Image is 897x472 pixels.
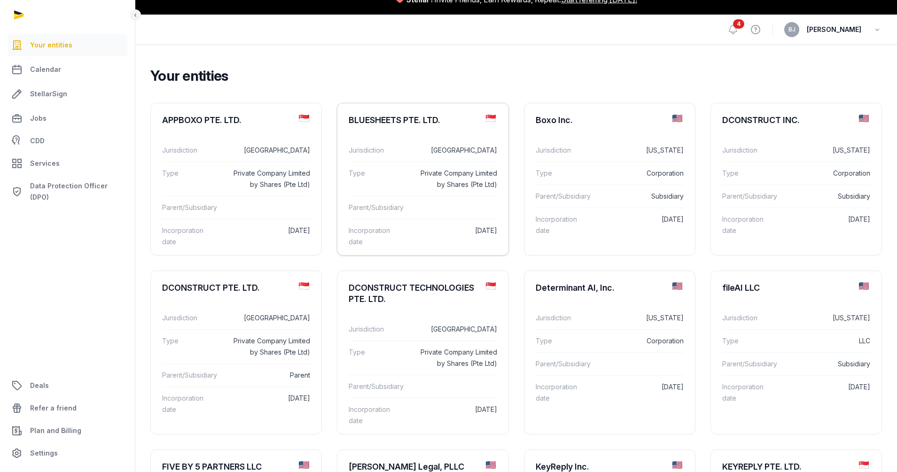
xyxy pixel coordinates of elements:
dt: Parent/Subsidiary [162,202,218,213]
dd: Private Company Limited by Shares (Pte Ltd) [226,335,311,358]
dd: [US_STATE] [786,312,870,324]
div: Determinant AI, Inc. [536,282,615,294]
dt: Incorporation date [536,214,592,236]
dt: Parent/Subsidiary [536,191,592,202]
dd: [DATE] [226,393,311,415]
dd: LLC [786,335,870,347]
span: BJ [788,27,796,32]
dt: Parent/Subsidiary [162,370,218,381]
a: StellarSign [8,83,127,105]
dt: Incorporation date [162,225,218,248]
dd: Corporation [599,335,684,347]
dt: Parent/Subsidiary [722,358,779,370]
dd: [GEOGRAPHIC_DATA] [413,324,497,335]
dd: [DATE] [786,214,870,236]
a: Settings [8,442,127,464]
dd: Parent [226,370,311,381]
img: us.png [859,115,869,122]
button: BJ [784,22,799,37]
dd: [DATE] [413,225,497,248]
a: Refer a friend [8,397,127,419]
dt: Jurisdiction [536,145,592,156]
dt: Type [349,347,405,369]
dd: Subsidiary [786,358,870,370]
dt: Jurisdiction [162,312,218,324]
dd: Private Company Limited by Shares (Pte Ltd) [226,168,311,190]
dt: Type [536,168,592,179]
dt: Jurisdiction [349,145,405,156]
dt: Parent/Subsidiary [722,191,779,202]
dd: Private Company Limited by Shares (Pte Ltd) [413,168,497,190]
span: Your entities [30,39,72,51]
dt: Jurisdiction [349,324,405,335]
span: Data Protection Officer (DPO) [30,180,124,203]
a: Services [8,152,127,175]
h2: Your entities [150,67,874,84]
a: BLUESHEETS PTE. LTD.Jurisdiction[GEOGRAPHIC_DATA]TypePrivate Company Limited by Shares (Pte Ltd)P... [337,103,508,261]
dd: Subsidiary [599,191,684,202]
dt: Parent/Subsidiary [349,381,405,392]
dt: Type [536,335,592,347]
img: us.png [299,461,309,469]
a: Boxo Inc.Jurisdiction[US_STATE]TypeCorporationParent/SubsidiarySubsidiaryIncorporation date[DATE] [524,103,695,249]
iframe: Chat Widget [728,363,897,472]
dt: Incorporation date [536,381,592,404]
img: us.png [859,282,869,290]
div: Boxo Inc. [536,115,573,126]
dt: Parent/Subsidiary [536,358,592,370]
dd: [GEOGRAPHIC_DATA] [226,145,311,156]
img: us.png [672,282,682,290]
img: sg.png [299,115,309,122]
dt: Type [349,168,405,190]
div: BLUESHEETS PTE. LTD. [349,115,440,126]
a: DCONSTRUCT INC.Jurisdiction[US_STATE]TypeCorporationParent/SubsidiarySubsidiaryIncorporation date... [711,103,881,249]
div: DCONSTRUCT PTE. LTD. [162,282,260,294]
span: Deals [30,380,49,391]
dd: Corporation [599,168,684,179]
img: sg.png [299,282,309,290]
dt: Jurisdiction [722,145,779,156]
span: Settings [30,448,58,459]
dd: [US_STATE] [786,145,870,156]
a: Calendar [8,58,127,81]
span: Calendar [30,64,61,75]
dd: [US_STATE] [599,312,684,324]
dt: Type [722,168,779,179]
dd: Corporation [786,168,870,179]
dd: [GEOGRAPHIC_DATA] [413,145,497,156]
div: DCONSTRUCT INC. [722,115,800,126]
span: Jobs [30,113,47,124]
img: us.png [672,461,682,469]
dt: Type [162,168,218,190]
span: [PERSON_NAME] [807,24,861,35]
dt: Incorporation date [349,225,405,248]
dd: [GEOGRAPHIC_DATA] [226,312,311,324]
a: Determinant AI, Inc.Jurisdiction[US_STATE]TypeCorporationParent/SubsidiaryIncorporation date[DATE] [524,271,695,417]
dt: Jurisdiction [162,145,218,156]
img: sg.png [486,115,496,122]
a: Plan and Billing [8,419,127,442]
dd: [US_STATE] [599,145,684,156]
dd: Subsidiary [786,191,870,202]
img: us.png [672,115,682,122]
span: Services [30,158,60,169]
img: sg.png [486,282,496,290]
dd: Private Company Limited by Shares (Pte Ltd) [413,347,497,369]
dt: Jurisdiction [722,312,779,324]
dt: Incorporation date [162,393,218,415]
dd: [DATE] [599,381,684,404]
a: CDD [8,132,127,150]
dt: Parent/Subsidiary [349,202,405,213]
span: CDD [30,135,45,147]
a: Deals [8,374,127,397]
div: APPBOXO PTE. LTD. [162,115,242,126]
dd: [DATE] [226,225,311,248]
a: Data Protection Officer (DPO) [8,177,127,207]
a: DCONSTRUCT PTE. LTD.Jurisdiction[GEOGRAPHIC_DATA]TypePrivate Company Limited by Shares (Pte Ltd)P... [151,271,321,428]
div: fileAI LLC [722,282,760,294]
a: DCONSTRUCT TECHNOLOGIES PTE. LTD.Jurisdiction[GEOGRAPHIC_DATA]TypePrivate Company Limited by Shar... [337,271,508,440]
dt: Incorporation date [722,214,779,236]
div: DCONSTRUCT TECHNOLOGIES PTE. LTD. [349,282,478,305]
span: Plan and Billing [30,425,81,436]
